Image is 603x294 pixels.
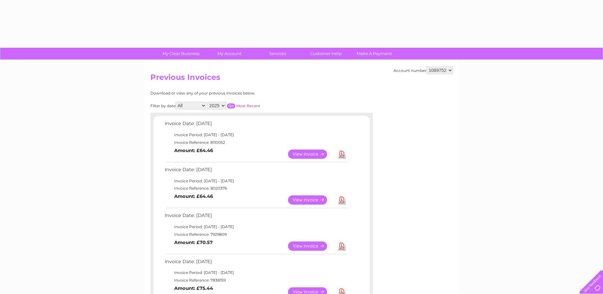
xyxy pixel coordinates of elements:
[150,102,317,109] div: Filter by date
[174,148,213,153] b: Amount: £64.46
[236,103,260,108] a: Most Recent
[174,240,213,245] b: Amount: £70.57
[163,131,349,139] td: Invoice Period: [DATE] - [DATE]
[163,257,349,269] td: Invoice Date: [DATE]
[150,91,317,95] div: Download or view any of your previous invoices below.
[163,119,349,131] td: Invoice Date: [DATE]
[300,48,352,59] a: Customer Help
[348,48,401,59] a: Make A Payment
[203,48,256,59] a: My Account
[163,165,349,177] td: Invoice Date: [DATE]
[174,193,213,199] b: Amount: £64.46
[163,139,349,146] td: Invoice Reference: 8110052
[163,185,349,192] td: Invoice Reference: 8020376
[288,241,335,251] a: View
[174,285,213,291] b: Amount: £75.44
[338,150,346,159] a: Download
[163,223,349,231] td: Invoice Period: [DATE] - [DATE]
[163,276,349,284] td: Invoice Reference: 7838159
[163,269,349,276] td: Invoice Period: [DATE] - [DATE]
[394,66,453,74] div: Account number
[338,241,346,251] a: Download
[288,150,335,159] a: View
[155,48,207,59] a: My Clear Business
[163,211,349,223] td: Invoice Date: [DATE]
[163,231,349,238] td: Invoice Reference: 7929809
[163,177,349,185] td: Invoice Period: [DATE] - [DATE]
[338,195,346,205] a: Download
[288,195,335,205] a: View
[251,48,304,59] a: Services
[150,73,453,85] h2: Previous Invoices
